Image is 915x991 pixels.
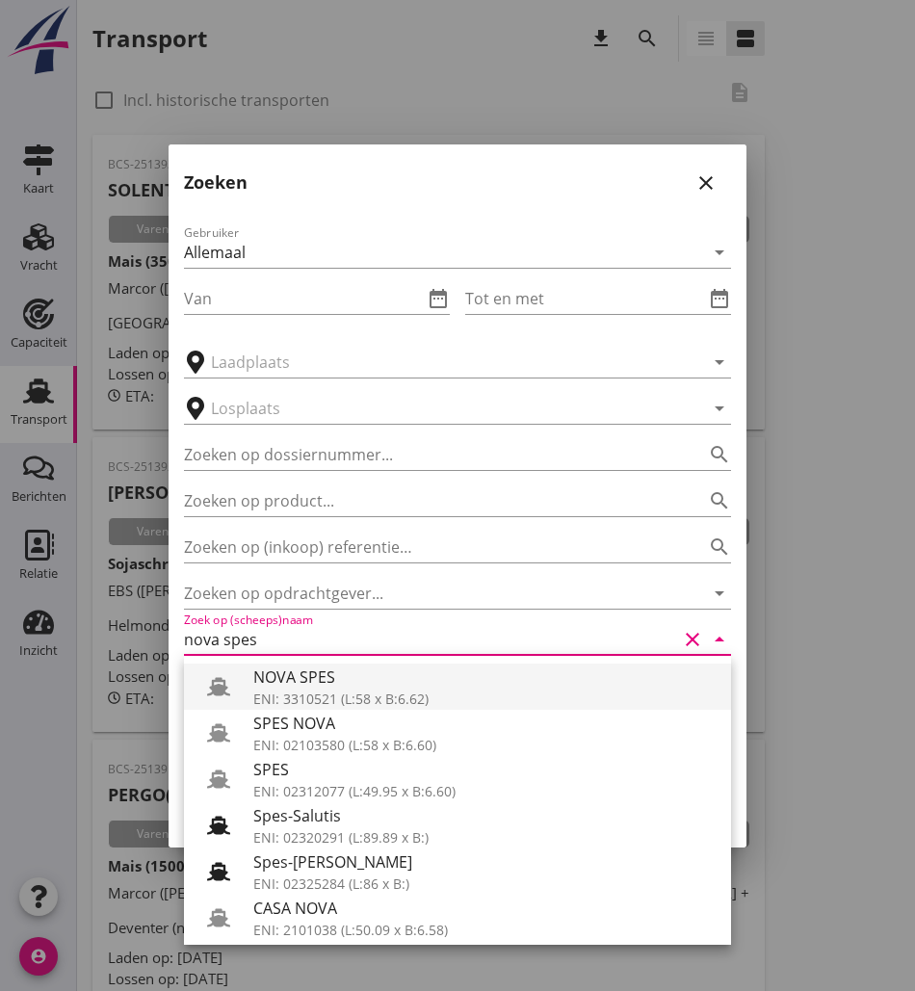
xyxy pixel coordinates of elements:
div: SPES [253,758,716,781]
i: arrow_drop_down [708,628,731,651]
div: CASA NOVA [253,897,716,920]
div: NOVA SPES [253,665,716,689]
input: Zoeken op dossiernummer... [184,439,677,470]
div: ENI: 02320291 (L:89.89 x B:) [253,827,716,848]
div: ENI: 3310521 (L:58 x B:6.62) [253,689,716,709]
input: Zoek op (scheeps)naam [184,624,677,655]
div: SPES NOVA [253,712,716,735]
div: ENI: 2101038 (L:50.09 x B:6.58) [253,920,716,940]
input: Losplaats [211,393,677,424]
i: date_range [708,287,731,310]
i: search [708,489,731,512]
div: NOVA [253,943,716,966]
input: Zoeken op (inkoop) referentie… [184,532,677,562]
i: date_range [427,287,450,310]
i: arrow_drop_down [708,582,731,605]
i: close [694,171,718,195]
i: arrow_drop_down [708,241,731,264]
input: Van [184,283,423,314]
input: Laadplaats [211,347,677,378]
i: search [708,535,731,559]
i: arrow_drop_down [708,351,731,374]
i: search [708,443,731,466]
i: clear [681,628,704,651]
div: Spes-Salutis [253,804,716,827]
div: ENI: 02103580 (L:58 x B:6.60) [253,735,716,755]
input: Zoeken op product... [184,485,677,516]
div: Spes-[PERSON_NAME] [253,850,716,874]
div: ENI: 02325284 (L:86 x B:) [253,874,716,894]
i: arrow_drop_down [708,397,731,420]
h2: Zoeken [184,170,248,196]
div: Allemaal [184,244,246,261]
input: Tot en met [465,283,704,314]
input: Zoeken op opdrachtgever... [184,578,677,609]
div: ENI: 02312077 (L:49.95 x B:6.60) [253,781,716,801]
